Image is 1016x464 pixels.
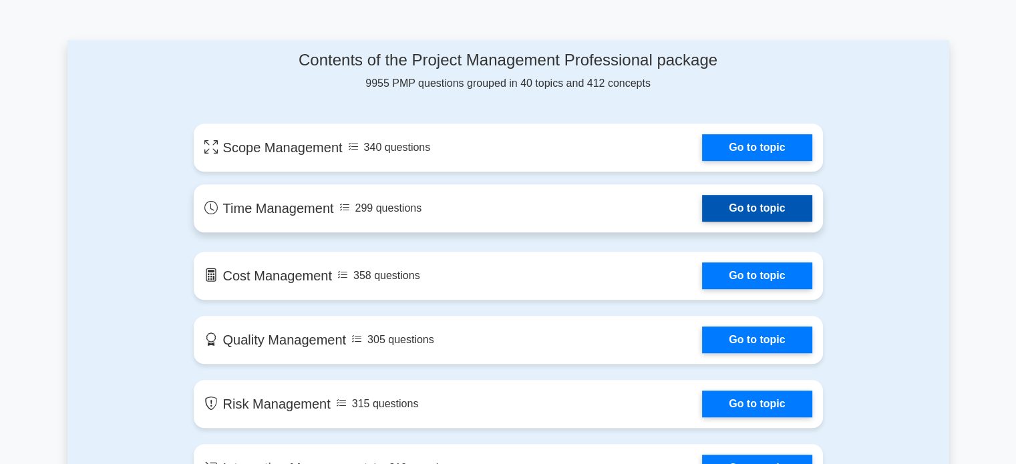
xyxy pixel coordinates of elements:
[702,195,812,222] a: Go to topic
[702,391,812,417] a: Go to topic
[702,326,812,353] a: Go to topic
[702,262,812,289] a: Go to topic
[194,51,823,70] h4: Contents of the Project Management Professional package
[702,134,812,161] a: Go to topic
[194,51,823,91] div: 9955 PMP questions grouped in 40 topics and 412 concepts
